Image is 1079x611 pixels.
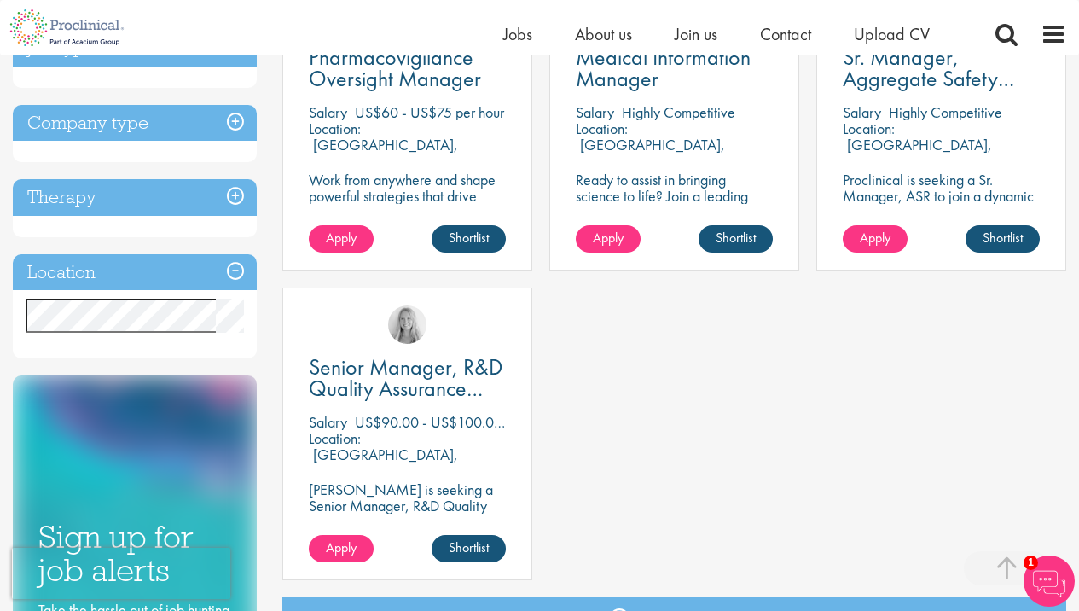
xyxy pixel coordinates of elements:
p: Ready to assist in bringing science to life? Join a leading pharmaceutical company to play a key ... [576,172,773,269]
a: Apply [309,225,374,253]
span: Apply [326,538,357,556]
p: [GEOGRAPHIC_DATA], [GEOGRAPHIC_DATA] [309,135,458,171]
iframe: reCAPTCHA [12,548,230,599]
p: Highly Competitive [889,102,1002,122]
a: Jobs [503,23,532,45]
img: Shannon Briggs [388,305,426,344]
span: Salary [309,412,347,432]
span: Location: [576,119,628,138]
p: Highly Competitive [622,102,735,122]
span: Salary [576,102,614,122]
span: Salary [843,102,881,122]
a: Upload CV [854,23,930,45]
p: US$90.00 - US$100.00 per hour [355,412,554,432]
h3: Company type [13,105,257,142]
a: Contact [760,23,811,45]
p: [PERSON_NAME] is seeking a Senior Manager, R&D Quality Assurance to join a dynamic team in [GEOGR... [309,481,506,562]
span: Apply [593,229,624,247]
a: Pharmacovigilance Oversight Manager [309,47,506,90]
a: Shortlist [699,225,773,253]
p: US$60 - US$75 per hour [355,102,504,122]
p: [GEOGRAPHIC_DATA], [GEOGRAPHIC_DATA] [843,135,992,171]
a: Join us [675,23,717,45]
span: Apply [860,229,890,247]
span: Senior Manager, R&D Quality Assurance (Hybrid) [309,352,502,424]
h3: Therapy [13,179,257,216]
span: Sr. Manager, Aggregate Safety Reporting [843,43,1014,114]
a: Senior Manager, R&D Quality Assurance (Hybrid) [309,357,506,399]
a: Apply [309,535,374,562]
a: Shortlist [432,225,506,253]
span: Medical Information Manager [576,43,751,93]
p: [GEOGRAPHIC_DATA], [GEOGRAPHIC_DATA] [309,445,458,480]
p: Proclinical is seeking a Sr. Manager, ASR to join a dynamic team in the oncology and pharmaceutic... [843,172,1040,236]
a: Sr. Manager, Aggregate Safety Reporting [843,47,1040,90]
span: Apply [326,229,357,247]
span: Pharmacovigilance Oversight Manager [309,43,481,93]
a: Shortlist [432,535,506,562]
a: About us [575,23,632,45]
span: Salary [309,102,347,122]
span: 1 [1024,556,1038,570]
h3: Sign up for job alerts [38,521,231,586]
h3: Location [13,254,257,291]
a: Medical Information Manager [576,47,773,90]
p: [GEOGRAPHIC_DATA], [GEOGRAPHIC_DATA] [576,135,725,171]
img: Chatbot [1024,556,1075,607]
span: Location: [309,119,361,138]
span: Location: [309,428,361,448]
a: Shortlist [966,225,1040,253]
p: Work from anywhere and shape powerful strategies that drive results! Enjoy the freedom of remote ... [309,172,506,253]
a: Apply [843,225,908,253]
a: Apply [576,225,641,253]
span: Location: [843,119,895,138]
